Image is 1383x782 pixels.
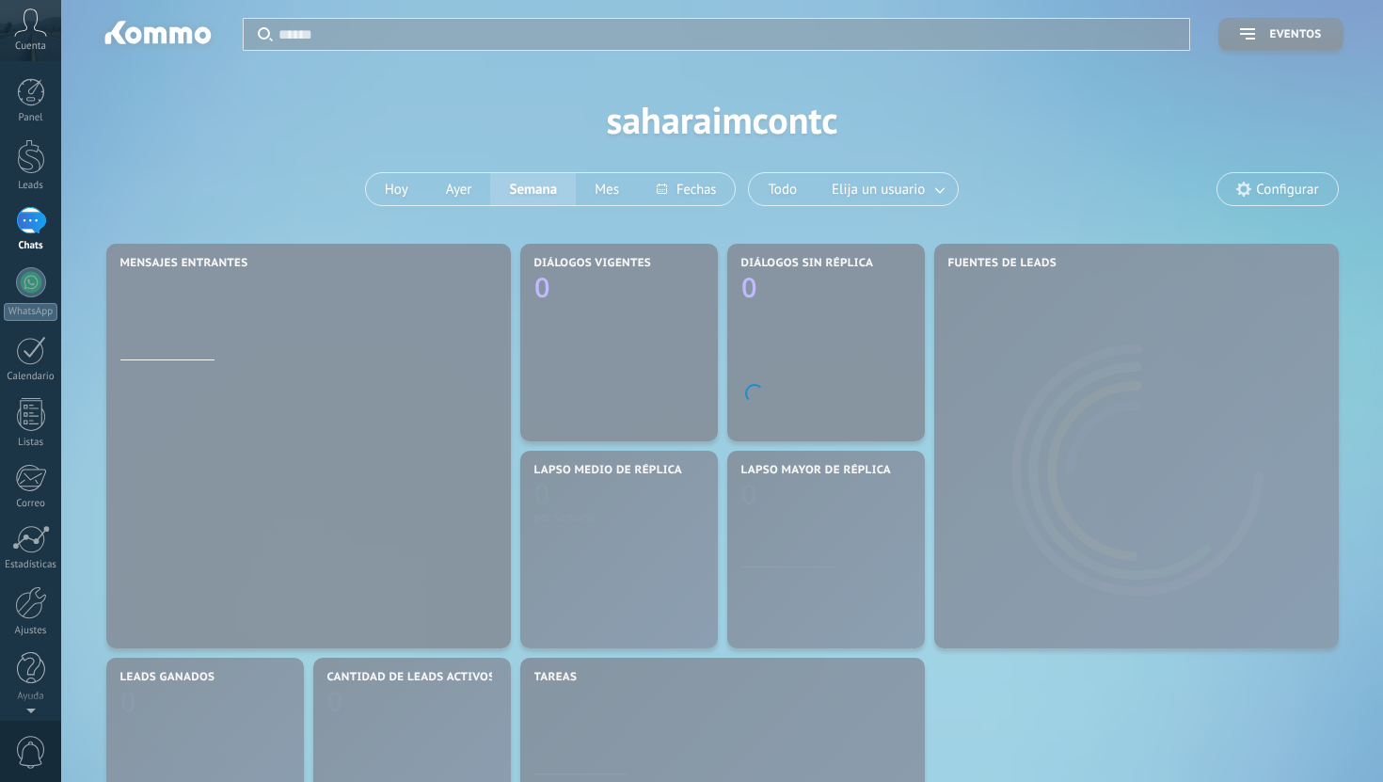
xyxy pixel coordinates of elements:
[4,180,58,192] div: Leads
[4,303,57,321] div: WhatsApp
[15,40,46,53] span: Cuenta
[4,437,58,449] div: Listas
[4,625,58,637] div: Ajustes
[4,691,58,703] div: Ayuda
[4,240,58,252] div: Chats
[4,559,58,571] div: Estadísticas
[4,371,58,383] div: Calendario
[4,498,58,510] div: Correo
[4,112,58,124] div: Panel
